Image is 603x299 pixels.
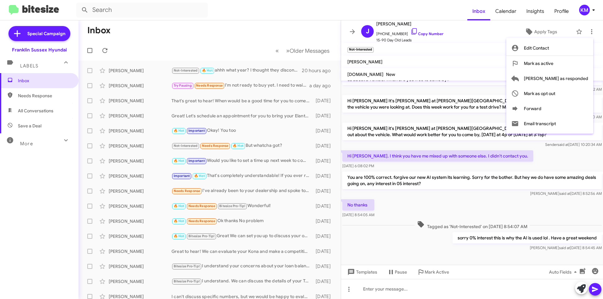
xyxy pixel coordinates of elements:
span: Mark as opt out [524,86,555,101]
span: Mark as active [524,56,553,71]
button: Email transcript [506,116,593,131]
span: [PERSON_NAME] as responded [524,71,588,86]
span: Edit Contact [524,40,549,56]
button: Forward [506,101,593,116]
